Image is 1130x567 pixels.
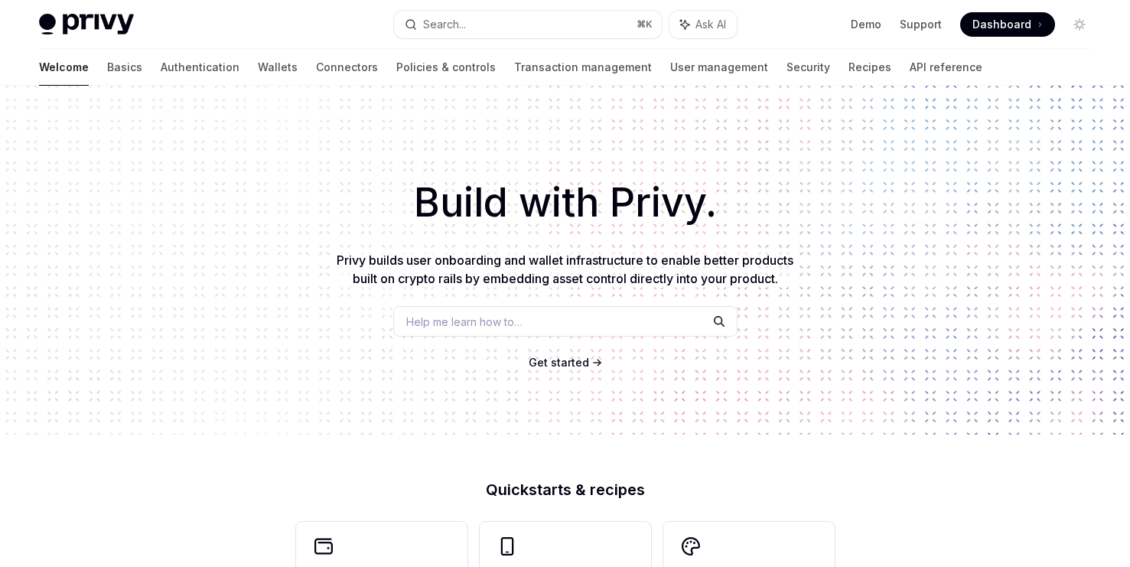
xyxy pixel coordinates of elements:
a: Recipes [848,49,891,86]
a: Wallets [258,49,298,86]
span: Ask AI [695,17,726,32]
a: Demo [851,17,881,32]
span: Get started [529,356,589,369]
span: ⌘ K [637,18,653,31]
span: Dashboard [972,17,1031,32]
span: Privy builds user onboarding and wallet infrastructure to enable better products built on crypto ... [337,253,793,286]
a: User management [670,49,768,86]
a: Dashboard [960,12,1055,37]
a: Security [786,49,830,86]
a: Connectors [316,49,378,86]
button: Search...⌘K [394,11,662,38]
img: light logo [39,14,134,35]
a: Welcome [39,49,89,86]
a: Basics [107,49,142,86]
div: Search... [423,15,466,34]
h2: Quickstarts & recipes [296,482,835,497]
h1: Build with Privy. [24,173,1106,233]
button: Toggle dark mode [1067,12,1092,37]
a: Get started [529,355,589,370]
button: Ask AI [669,11,737,38]
span: Help me learn how to… [406,314,523,330]
a: Support [900,17,942,32]
a: Transaction management [514,49,652,86]
a: Policies & controls [396,49,496,86]
a: Authentication [161,49,239,86]
a: API reference [910,49,982,86]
